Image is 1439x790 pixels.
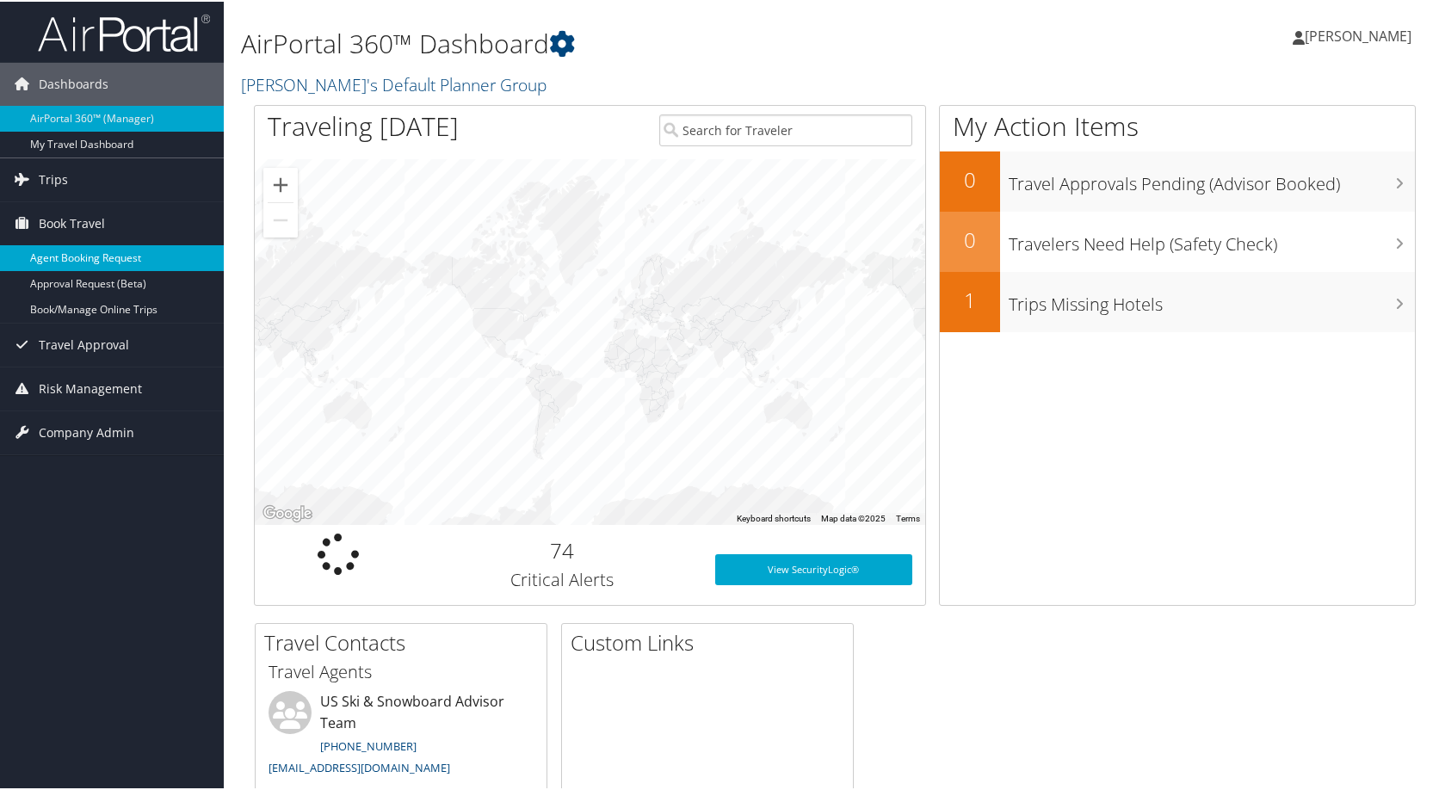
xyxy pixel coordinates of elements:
a: [PERSON_NAME] [1293,9,1429,60]
h1: AirPortal 360™ Dashboard [241,24,1033,60]
button: Keyboard shortcuts [737,511,811,523]
span: Book Travel [39,201,105,244]
span: [PERSON_NAME] [1305,25,1411,44]
a: Terms [896,512,920,522]
h3: Travel Agents [269,658,534,682]
a: 0Travelers Need Help (Safety Check) [940,210,1415,270]
a: [PERSON_NAME]'s Default Planner Group [241,71,551,95]
h3: Critical Alerts [435,566,689,590]
h3: Travel Approvals Pending (Advisor Booked) [1009,162,1415,194]
a: [PHONE_NUMBER] [320,737,417,752]
button: Zoom in [263,166,298,201]
h3: Travelers Need Help (Safety Check) [1009,222,1415,255]
h1: My Action Items [940,107,1415,143]
span: Company Admin [39,410,134,453]
a: View SecurityLogic® [715,552,913,583]
a: Open this area in Google Maps (opens a new window) [259,501,316,523]
h2: 0 [940,224,1000,253]
span: Dashboards [39,61,108,104]
a: 1Trips Missing Hotels [940,270,1415,330]
h2: Custom Links [571,626,853,656]
h2: 0 [940,164,1000,193]
a: 0Travel Approvals Pending (Advisor Booked) [940,150,1415,210]
a: [EMAIL_ADDRESS][DOMAIN_NAME] [269,758,450,774]
h3: Trips Missing Hotels [1009,282,1415,315]
span: Risk Management [39,366,142,409]
h2: 1 [940,284,1000,313]
li: US Ski & Snowboard Advisor Team [260,689,542,781]
input: Search for Traveler [659,113,913,145]
button: Zoom out [263,201,298,236]
h2: 74 [435,534,689,564]
img: airportal-logo.png [38,11,210,52]
span: Trips [39,157,68,200]
img: Google [259,501,316,523]
span: Map data ©2025 [821,512,886,522]
h2: Travel Contacts [264,626,547,656]
span: Travel Approval [39,322,129,365]
h1: Traveling [DATE] [268,107,459,143]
